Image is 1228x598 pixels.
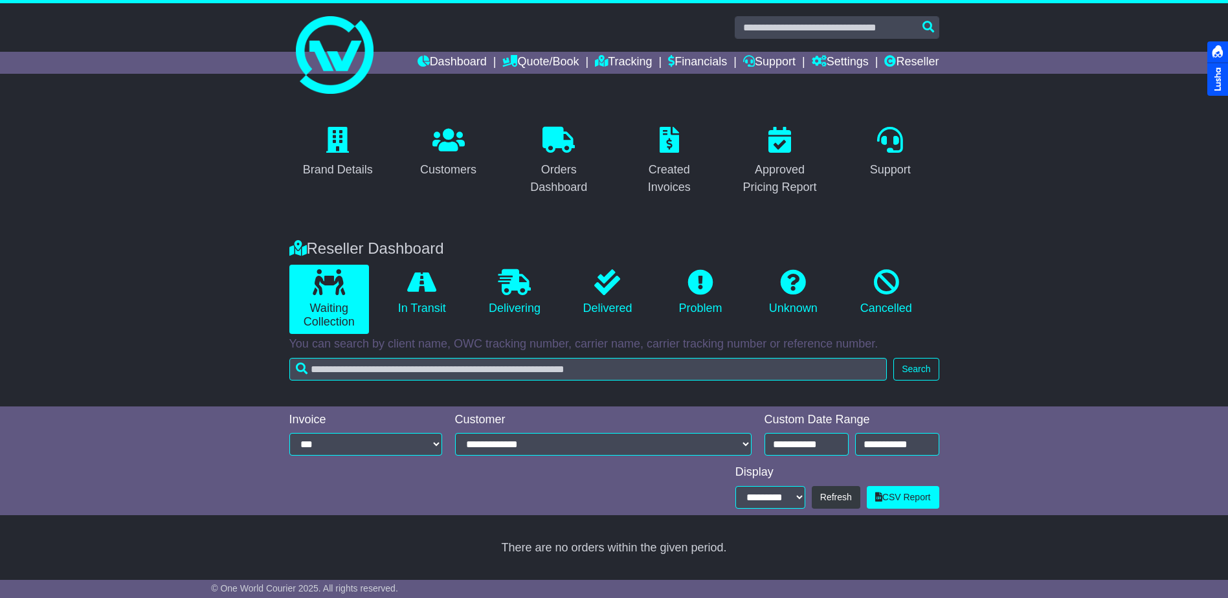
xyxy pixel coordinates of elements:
a: In Transit [382,265,462,320]
div: Customer [455,413,752,427]
button: Search [893,358,939,381]
a: Problem [660,265,740,320]
a: Settings [812,52,869,74]
div: Customers [420,161,476,179]
a: Support [743,52,796,74]
a: Reseller [884,52,939,74]
a: Approved Pricing Report [731,122,829,201]
a: Unknown [754,265,833,320]
a: Support [862,122,919,183]
button: Refresh [812,486,860,509]
a: Quote/Book [502,52,579,74]
span: © One World Courier 2025. All rights reserved. [211,583,398,593]
a: Delivered [568,265,647,320]
p: You can search by client name, OWC tracking number, carrier name, carrier tracking number or refe... [289,337,939,351]
a: Orders Dashboard [510,122,608,201]
div: Reseller Dashboard [283,239,946,258]
a: Customers [412,122,485,183]
a: Waiting Collection [289,265,369,334]
a: Financials [668,52,727,74]
div: Orders Dashboard [519,161,599,196]
div: There are no orders within the given period. [289,541,939,555]
a: Brand Details [295,122,381,183]
div: Created Invoices [629,161,710,196]
a: Delivering [474,265,554,320]
div: Brand Details [303,161,373,179]
a: Tracking [595,52,652,74]
div: Support [870,161,911,179]
a: Created Invoices [621,122,719,201]
a: Cancelled [846,265,926,320]
div: Approved Pricing Report [739,161,820,196]
a: Dashboard [418,52,487,74]
div: Custom Date Range [765,413,939,427]
div: Invoice [289,413,442,427]
div: Display [735,465,939,480]
a: CSV Report [867,486,939,509]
